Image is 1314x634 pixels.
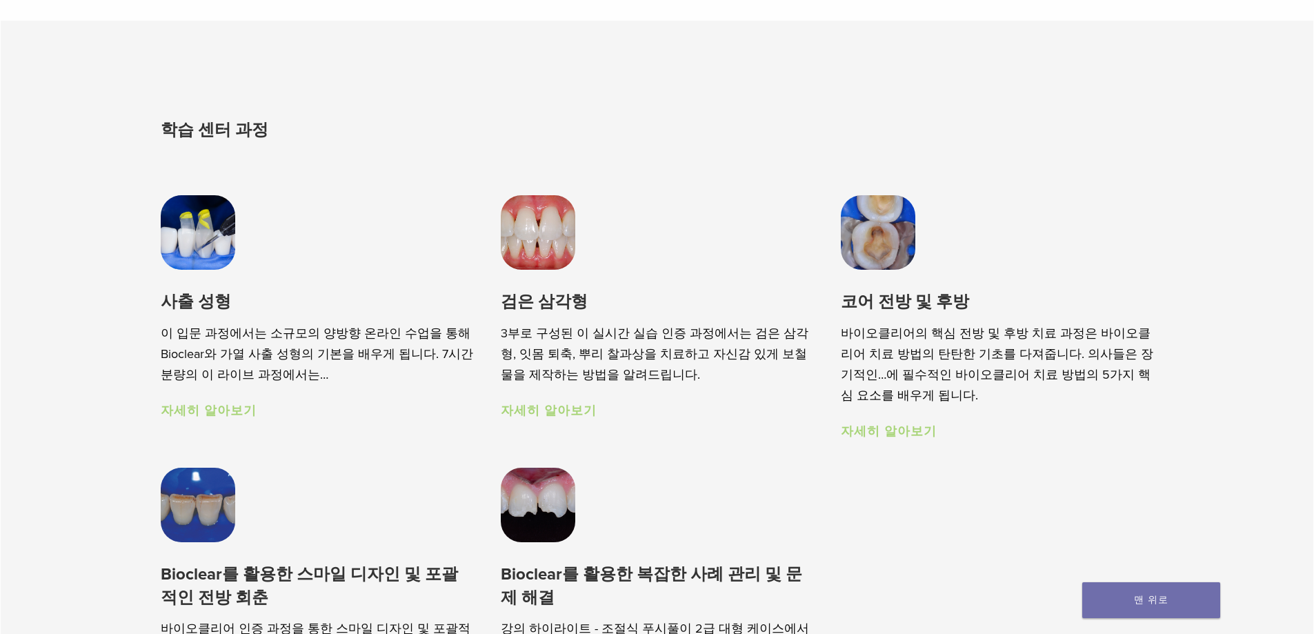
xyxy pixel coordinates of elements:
[161,326,473,382] font: 이 입문 과정에서는 소규모의 양방향 온라인 수업을 통해 Bioclear와 가열 사출 성형의 기본을 배우게 됩니다. 7시간 분량의 이 라이브 과정에서는…
[501,564,802,607] font: Bioclear를 활용한 복잡한 사례 관리 및 문제 해결
[161,564,458,607] font: Bioclear를 활용한 스마일 디자인 및 포괄적인 전방 회춘
[1134,594,1168,606] font: 맨 위로
[161,292,231,312] font: 사출 성형
[1082,582,1220,618] a: 맨 위로
[501,326,808,382] font: 3부로 구성된 이 실시간 실습 인증 과정에서는 검은 삼각형, 잇몸 퇴축, 뿌리 찰과상을 치료하고 자신감 있게 보철물을 제작하는 방법을 알려드립니다.
[161,403,257,418] a: 자세히 알아보기
[501,403,597,418] a: 자세히 알아보기
[841,326,1153,403] font: 바이오클리어의 핵심 전방 및 후방 치료 과정은 바이오클리어 치료 방법의 탄탄한 기초를 다져줍니다. 의사들은 장기적인…에 필수적인 바이오클리어 치료 방법의 5가지 핵심 요소를 ...
[841,424,937,439] a: 자세히 알아보기
[161,120,268,140] font: 학습 센터 과정
[841,292,969,312] font: 코어 전방 및 후방
[501,292,588,312] font: 검은 삼각형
